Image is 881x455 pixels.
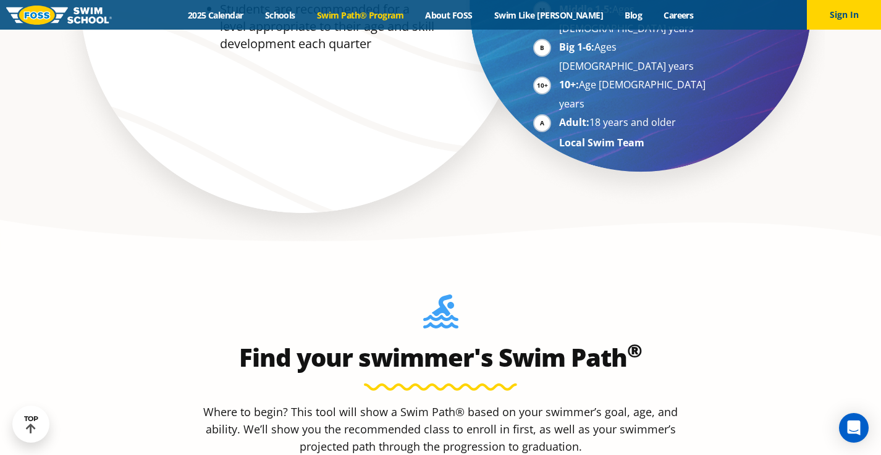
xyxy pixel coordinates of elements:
a: Swim Path® Program [306,9,414,21]
a: Schools [254,9,306,21]
div: Open Intercom Messenger [839,413,869,443]
li: Ages [DEMOGRAPHIC_DATA] years [559,38,710,75]
h2: Find your swimmer's Swim Path [149,343,732,372]
strong: Local Swim Team [559,136,644,149]
li: Age [DEMOGRAPHIC_DATA] years [559,76,710,112]
p: Where to begin? This tool will show a Swim Path® based on your swimmer’s goal, age, and ability. ... [198,403,683,455]
img: FOSS Swim School Logo [6,6,112,25]
div: TOP [24,415,38,434]
a: Swim Like [PERSON_NAME] [483,9,614,21]
sup: ® [627,338,642,363]
a: 2025 Calendar [177,9,254,21]
strong: Big 1-6: [559,40,594,54]
strong: 10+: [559,78,579,91]
li: 18 years and older [559,114,710,133]
a: Blog [614,9,653,21]
a: Careers [653,9,704,21]
strong: Adult: [559,115,589,129]
img: Foss-Location-Swimming-Pool-Person.svg [423,294,458,336]
a: About FOSS [415,9,484,21]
